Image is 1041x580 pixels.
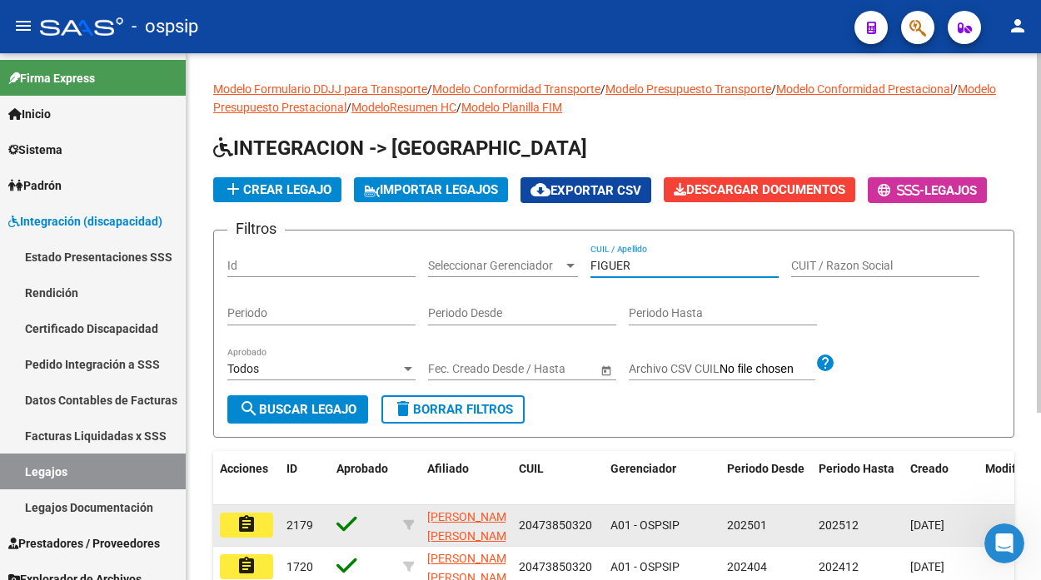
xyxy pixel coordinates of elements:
[605,82,771,96] a: Modelo Presupuesto Transporte
[503,362,585,376] input: Fecha fin
[381,395,525,424] button: Borrar Filtros
[610,462,676,475] span: Gerenciador
[720,451,812,506] datatable-header-cell: Periodo Desde
[727,518,767,532] span: 202501
[393,402,513,417] span: Borrar Filtros
[610,560,680,573] span: A01 - OSPSIP
[8,176,62,195] span: Padrón
[223,179,243,199] mat-icon: add
[519,518,592,532] span: 20473850320
[461,101,562,114] a: Modelo Planilla FIM
[610,518,680,532] span: A01 - OSPSIP
[530,180,550,200] mat-icon: cloud_download
[351,101,456,114] a: ModeloResumen HC
[227,362,259,375] span: Todos
[1008,16,1028,36] mat-icon: person
[520,177,651,203] button: Exportar CSV
[428,362,489,376] input: Fecha inicio
[427,462,469,475] span: Afiliado
[428,259,563,273] span: Seleccionar Gerenciador
[336,462,388,475] span: Aprobado
[674,182,845,197] span: Descargar Documentos
[776,82,953,96] a: Modelo Conformidad Prestacional
[604,451,720,506] datatable-header-cell: Gerenciador
[132,8,198,45] span: - ospsip
[727,462,804,475] span: Periodo Desde
[364,182,498,197] span: IMPORTAR LEGAJOS
[8,534,160,553] span: Prestadores / Proveedores
[213,136,587,160] span: INTEGRACION -> [GEOGRAPHIC_DATA]
[354,177,508,202] button: IMPORTAR LEGAJOS
[664,177,855,202] button: Descargar Documentos
[720,362,815,377] input: Archivo CSV CUIL
[13,16,33,36] mat-icon: menu
[727,560,767,573] span: 202404
[280,451,330,506] datatable-header-cell: ID
[223,182,331,197] span: Crear Legajo
[819,560,859,573] span: 202412
[924,183,977,198] span: Legajos
[227,395,368,424] button: Buscar Legajo
[819,462,894,475] span: Periodo Hasta
[239,402,356,417] span: Buscar Legajo
[213,177,341,202] button: Crear Legajo
[237,556,257,576] mat-icon: assignment
[910,560,944,573] span: [DATE]
[213,451,280,506] datatable-header-cell: Acciones
[984,523,1024,563] iframe: Intercom live chat
[421,451,512,506] datatable-header-cell: Afiliado
[530,183,641,198] span: Exportar CSV
[227,217,285,240] h3: Filtros
[220,462,268,475] span: Acciones
[8,105,51,123] span: Inicio
[819,518,859,532] span: 202512
[330,451,396,506] datatable-header-cell: Aprobado
[519,462,544,475] span: CUIL
[512,451,604,506] datatable-header-cell: CUIL
[878,183,924,198] span: -
[910,518,944,532] span: [DATE]
[213,82,427,96] a: Modelo Formulario DDJJ para Transporte
[237,514,257,534] mat-icon: assignment
[597,361,615,379] button: Open calendar
[286,518,313,532] span: 2179
[629,362,720,375] span: Archivo CSV CUIL
[8,141,62,159] span: Sistema
[427,510,516,543] span: [PERSON_NAME] [PERSON_NAME]
[239,399,259,419] mat-icon: search
[812,451,904,506] datatable-header-cell: Periodo Hasta
[868,177,987,203] button: -Legajos
[393,399,413,419] mat-icon: delete
[815,353,835,373] mat-icon: help
[286,560,313,573] span: 1720
[432,82,600,96] a: Modelo Conformidad Transporte
[8,212,162,231] span: Integración (discapacidad)
[519,560,592,573] span: 20473850320
[910,462,949,475] span: Creado
[286,462,297,475] span: ID
[8,69,95,87] span: Firma Express
[904,451,979,506] datatable-header-cell: Creado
